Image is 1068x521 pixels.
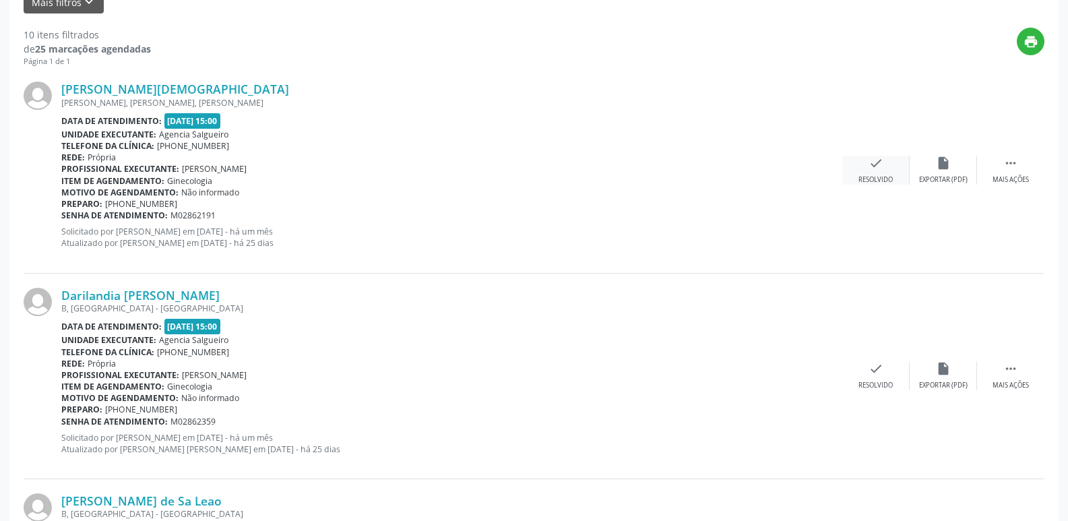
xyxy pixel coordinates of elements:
b: Item de agendamento: [61,175,164,187]
b: Telefone da clínica: [61,140,154,152]
span: Ginecologia [167,381,212,392]
b: Senha de atendimento: [61,416,168,427]
span: Não informado [181,392,239,404]
span: Agencia Salgueiro [159,334,228,346]
div: Mais ações [993,175,1029,185]
div: Página 1 de 1 [24,56,151,67]
span: [PHONE_NUMBER] [157,346,229,358]
a: [PERSON_NAME][DEMOGRAPHIC_DATA] [61,82,289,96]
b: Motivo de agendamento: [61,187,179,198]
b: Rede: [61,358,85,369]
i: print [1024,34,1038,49]
span: Própria [88,358,116,369]
span: Ginecologia [167,175,212,187]
span: Não informado [181,187,239,198]
div: B, [GEOGRAPHIC_DATA] - [GEOGRAPHIC_DATA] [61,303,842,314]
span: [DATE] 15:00 [164,319,221,334]
p: Solicitado por [PERSON_NAME] em [DATE] - há um mês Atualizado por [PERSON_NAME] em [DATE] - há 25... [61,226,842,249]
div: Exportar (PDF) [919,381,968,390]
b: Rede: [61,152,85,163]
i: check [869,361,883,376]
b: Profissional executante: [61,163,179,175]
div: Resolvido [858,381,893,390]
i:  [1003,361,1018,376]
div: de [24,42,151,56]
span: Agencia Salgueiro [159,129,228,140]
i: check [869,156,883,171]
span: [PERSON_NAME] [182,369,247,381]
button: print [1017,28,1044,55]
b: Item de agendamento: [61,381,164,392]
div: B, [GEOGRAPHIC_DATA] - [GEOGRAPHIC_DATA] [61,508,842,520]
span: [PHONE_NUMBER] [157,140,229,152]
div: Resolvido [858,175,893,185]
b: Data de atendimento: [61,115,162,127]
b: Telefone da clínica: [61,346,154,358]
div: Mais ações [993,381,1029,390]
div: [PERSON_NAME], [PERSON_NAME], [PERSON_NAME] [61,97,842,109]
strong: 25 marcações agendadas [35,42,151,55]
span: [PHONE_NUMBER] [105,404,177,415]
b: Preparo: [61,198,102,210]
a: [PERSON_NAME] de Sa Leao [61,493,222,508]
i:  [1003,156,1018,171]
img: img [24,288,52,316]
b: Data de atendimento: [61,321,162,332]
span: [PHONE_NUMBER] [105,198,177,210]
span: [PERSON_NAME] [182,163,247,175]
b: Profissional executante: [61,369,179,381]
b: Senha de atendimento: [61,210,168,221]
div: Exportar (PDF) [919,175,968,185]
i: insert_drive_file [936,361,951,376]
span: [DATE] 15:00 [164,113,221,129]
img: img [24,82,52,110]
i: insert_drive_file [936,156,951,171]
p: Solicitado por [PERSON_NAME] em [DATE] - há um mês Atualizado por [PERSON_NAME] [PERSON_NAME] em ... [61,432,842,455]
b: Unidade executante: [61,334,156,346]
span: Própria [88,152,116,163]
a: Darilandia [PERSON_NAME] [61,288,220,303]
b: Unidade executante: [61,129,156,140]
span: M02862191 [170,210,216,221]
b: Motivo de agendamento: [61,392,179,404]
span: M02862359 [170,416,216,427]
div: 10 itens filtrados [24,28,151,42]
b: Preparo: [61,404,102,415]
